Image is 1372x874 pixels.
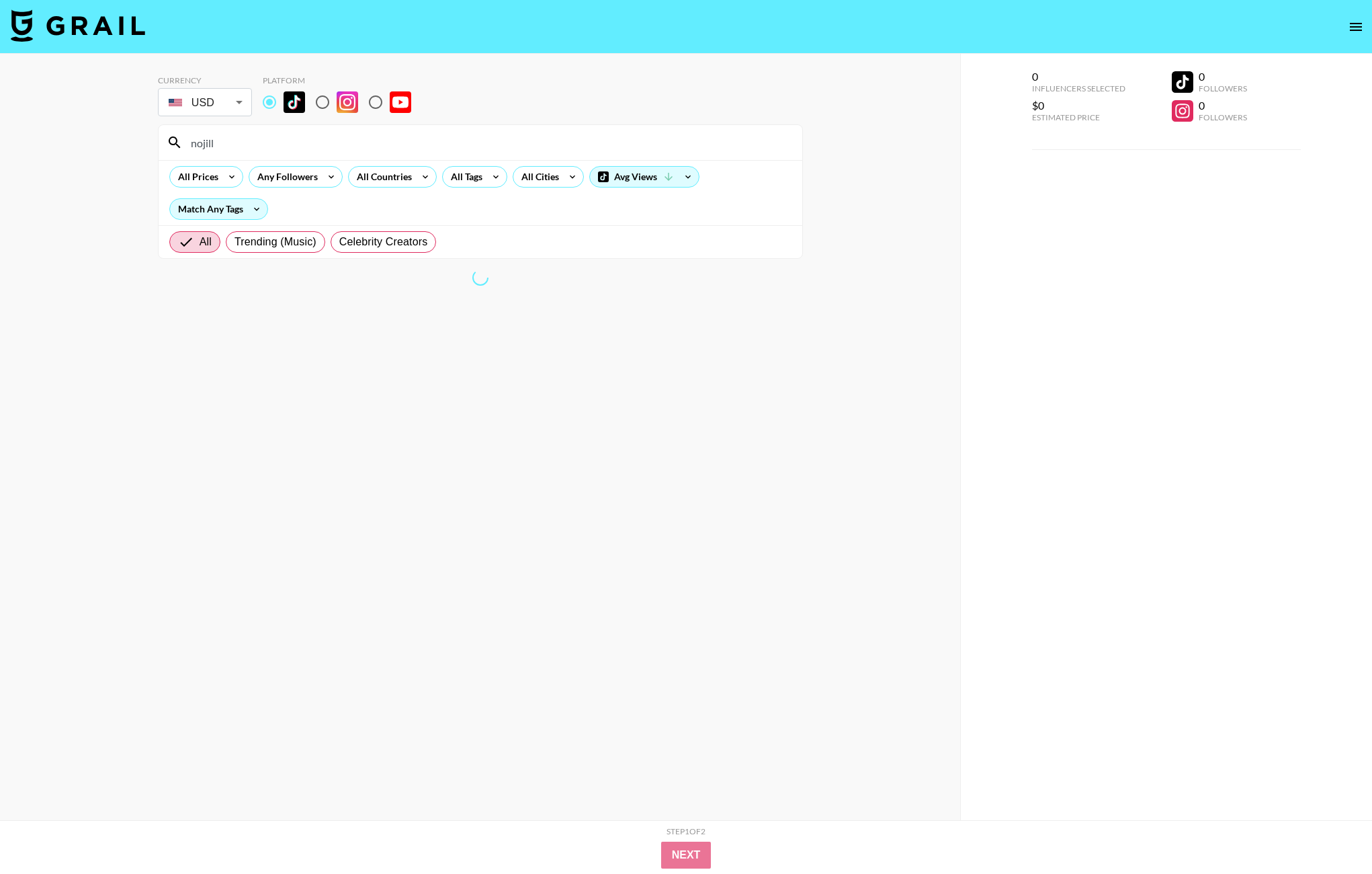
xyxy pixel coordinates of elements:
[390,91,411,113] img: YouTube
[1032,99,1125,112] div: $0
[1305,807,1356,858] iframe: Drift Widget Chat Controller
[183,132,794,153] input: Search by User Name
[1199,99,1247,112] div: 0
[170,199,267,219] div: Match Any Tags
[170,167,221,187] div: All Prices
[661,842,712,869] button: Next
[1199,70,1247,83] div: 0
[590,167,699,187] div: Avg Views
[1032,112,1125,122] div: Estimated Price
[284,91,305,113] img: TikTok
[339,234,428,250] span: Celebrity Creators
[337,91,358,113] img: Instagram
[513,167,562,187] div: All Cities
[249,167,320,187] div: Any Followers
[1032,70,1125,83] div: 0
[1032,83,1125,93] div: Influencers Selected
[158,75,252,85] div: Currency
[443,167,485,187] div: All Tags
[349,167,415,187] div: All Countries
[234,234,316,250] span: Trending (Music)
[667,826,705,836] div: Step 1 of 2
[1342,13,1369,40] button: open drawer
[200,234,212,250] span: All
[1199,112,1247,122] div: Followers
[1199,83,1247,93] div: Followers
[11,9,145,42] img: Grail Talent
[263,75,422,85] div: Platform
[472,269,489,286] span: Refreshing bookers, clients, countries, tags, cities, talent, talent...
[161,91,249,114] div: USD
